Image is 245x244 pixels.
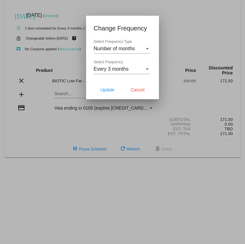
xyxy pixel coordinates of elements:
[94,46,150,52] mat-select: Select Frequency Type
[94,46,135,51] span: Number of months
[94,23,151,33] h1: Change Frequency
[94,84,121,95] button: Update
[100,87,114,92] span: Update
[94,66,150,72] mat-select: Select Frequency
[94,66,128,72] span: Every 3 months
[124,84,151,95] button: Cancel
[131,87,144,92] span: Cancel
